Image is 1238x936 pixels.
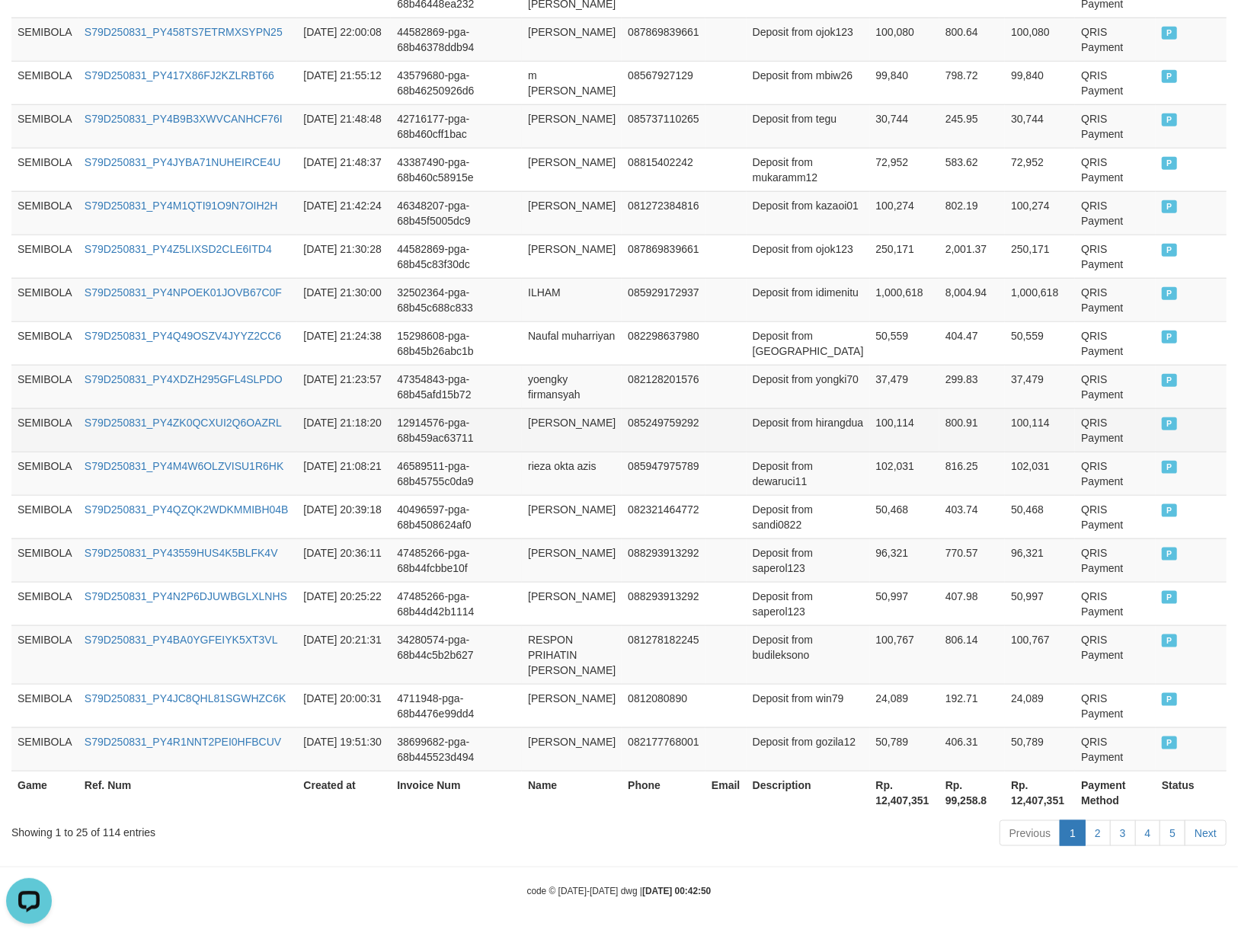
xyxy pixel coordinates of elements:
[1162,331,1177,343] span: PAID
[11,321,78,365] td: SEMIBOLA
[622,365,705,408] td: 082128201576
[391,582,522,625] td: 47485266-pga-68b44d42b1114
[939,321,1005,365] td: 404.47
[1162,157,1177,170] span: PAID
[939,582,1005,625] td: 407.98
[297,191,391,235] td: [DATE] 21:42:24
[297,727,391,771] td: [DATE] 19:51:30
[622,408,705,452] td: 085249759292
[1075,771,1156,814] th: Payment Method
[391,61,522,104] td: 43579680-pga-68b46250926d6
[1005,582,1075,625] td: 50,997
[78,771,298,814] th: Ref. Num
[391,18,522,61] td: 44582869-pga-68b46378ddb94
[870,235,939,278] td: 250,171
[622,235,705,278] td: 087869839661
[85,156,281,168] a: S79D250831_PY4JYBA71NUHEIRCE4U
[297,235,391,278] td: [DATE] 21:30:28
[622,148,705,191] td: 08815402242
[622,191,705,235] td: 081272384816
[522,684,622,727] td: [PERSON_NAME]
[522,278,622,321] td: ILHAM
[939,538,1005,582] td: 770.57
[747,104,870,148] td: Deposit from tegu
[870,582,939,625] td: 50,997
[522,727,622,771] td: [PERSON_NAME]
[11,408,78,452] td: SEMIBOLA
[1075,191,1156,235] td: QRIS Payment
[622,684,705,727] td: 0812080890
[85,503,289,516] a: S79D250831_PY4QZQK2WDKMMIBH04B
[11,582,78,625] td: SEMIBOLA
[622,321,705,365] td: 082298637980
[1162,548,1177,561] span: PAID
[11,235,78,278] td: SEMIBOLA
[1162,374,1177,387] span: PAID
[1075,18,1156,61] td: QRIS Payment
[85,590,287,602] a: S79D250831_PY4N2P6DJUWBGLXLNHS
[522,18,622,61] td: [PERSON_NAME]
[1075,727,1156,771] td: QRIS Payment
[939,148,1005,191] td: 583.62
[11,278,78,321] td: SEMIBOLA
[522,148,622,191] td: [PERSON_NAME]
[522,408,622,452] td: [PERSON_NAME]
[391,684,522,727] td: 4711948-pga-68b4476e99dd4
[11,191,78,235] td: SEMIBOLA
[870,771,939,814] th: Rp. 12,407,351
[1075,452,1156,495] td: QRIS Payment
[939,684,1005,727] td: 192.71
[1005,727,1075,771] td: 50,789
[1156,771,1227,814] th: Status
[1162,70,1177,83] span: PAID
[11,684,78,727] td: SEMIBOLA
[391,771,522,814] th: Invoice Num
[642,886,711,896] strong: [DATE] 00:42:50
[622,771,705,814] th: Phone
[939,61,1005,104] td: 798.72
[870,452,939,495] td: 102,031
[297,771,391,814] th: Created at
[85,113,283,125] a: S79D250831_PY4B9B3XWVCANHCF76I
[747,727,870,771] td: Deposit from gozila12
[391,408,522,452] td: 12914576-pga-68b459ac63711
[391,727,522,771] td: 38699682-pga-68b445523d494
[870,278,939,321] td: 1,000,618
[747,148,870,191] td: Deposit from mukaramm12
[522,104,622,148] td: [PERSON_NAME]
[870,321,939,365] td: 50,559
[1162,693,1177,706] span: PAID
[1005,191,1075,235] td: 100,274
[939,278,1005,321] td: 8,004.94
[1160,820,1185,846] a: 5
[1075,495,1156,538] td: QRIS Payment
[297,321,391,365] td: [DATE] 21:24:38
[622,104,705,148] td: 085737110265
[1162,27,1177,40] span: PAID
[1005,365,1075,408] td: 37,479
[747,452,870,495] td: Deposit from dewaruci11
[1005,18,1075,61] td: 100,080
[85,330,281,342] a: S79D250831_PY4Q49OSZV4JYYZ2CC6
[747,625,870,684] td: Deposit from budileksono
[1075,625,1156,684] td: QRIS Payment
[391,495,522,538] td: 40496597-pga-68b4508624af0
[939,191,1005,235] td: 802.19
[1075,582,1156,625] td: QRIS Payment
[522,61,622,104] td: m [PERSON_NAME]
[939,365,1005,408] td: 299.83
[85,547,278,559] a: S79D250831_PY43559HUS4K5BLFK4V
[1162,287,1177,300] span: PAID
[391,278,522,321] td: 32502364-pga-68b45c688c833
[297,148,391,191] td: [DATE] 21:48:37
[747,582,870,625] td: Deposit from saperol123
[1075,61,1156,104] td: QRIS Payment
[85,373,283,385] a: S79D250831_PY4XDZH295GFL4SLPDO
[870,365,939,408] td: 37,479
[1005,235,1075,278] td: 250,171
[1162,736,1177,749] span: PAID
[939,727,1005,771] td: 406.31
[1005,104,1075,148] td: 30,744
[11,61,78,104] td: SEMIBOLA
[1005,321,1075,365] td: 50,559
